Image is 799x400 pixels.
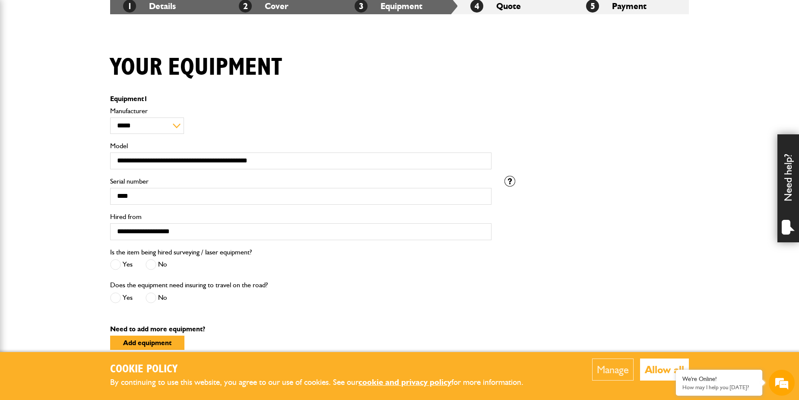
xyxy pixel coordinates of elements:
[110,376,538,389] p: By continuing to use this website, you agree to our use of cookies. See our for more information.
[358,377,451,387] a: cookie and privacy policy
[777,134,799,242] div: Need help?
[146,259,167,270] label: No
[11,80,158,99] input: Enter your last name
[144,95,148,103] span: 1
[146,292,167,303] label: No
[110,95,491,102] p: Equipment
[110,213,491,220] label: Hired from
[11,105,158,124] input: Enter your email address
[110,53,282,82] h1: Your equipment
[110,178,491,185] label: Serial number
[239,1,289,11] a: 2Cover
[15,48,36,60] img: d_20077148190_company_1631870298795_20077148190
[110,259,133,270] label: Yes
[110,363,538,376] h2: Cookie Policy
[592,359,634,381] button: Manage
[640,359,689,381] button: Allow all
[682,384,756,390] p: How may I help you today?
[110,326,689,333] p: Need to add more equipment?
[110,292,133,303] label: Yes
[117,266,157,278] em: Start Chat
[110,143,491,149] label: Model
[142,4,162,25] div: Minimize live chat window
[110,108,491,114] label: Manufacturer
[110,249,252,256] label: Is the item being hired surveying / laser equipment?
[11,131,158,150] input: Enter your phone number
[110,336,184,350] button: Add equipment
[110,282,268,289] label: Does the equipment need insuring to travel on the road?
[11,156,158,259] textarea: Type your message and hit 'Enter'
[682,375,756,383] div: We're Online!
[123,1,176,11] a: 1Details
[45,48,145,60] div: Chat with us now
